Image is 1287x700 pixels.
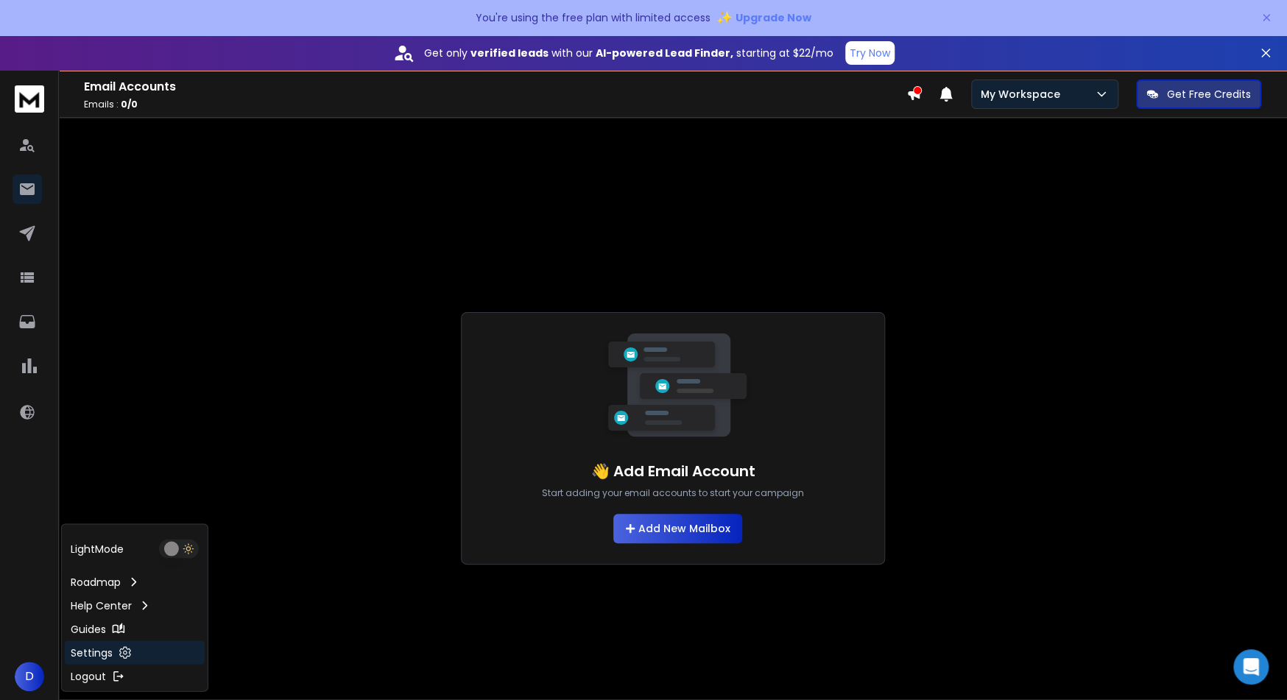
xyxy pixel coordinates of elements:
[65,570,205,593] a: Roadmap
[1233,649,1269,685] div: Open Intercom Messenger
[15,662,44,691] button: D
[476,10,711,25] p: You're using the free plan with limited access
[71,541,124,556] p: Light Mode
[121,98,138,110] span: 0 / 0
[845,41,895,65] button: Try Now
[850,46,890,60] p: Try Now
[596,46,733,60] strong: AI-powered Lead Finder,
[65,617,205,640] a: Guides
[65,593,205,617] a: Help Center
[84,99,906,110] p: Emails :
[424,46,833,60] p: Get only with our starting at $22/mo
[15,85,44,113] img: logo
[84,78,906,96] h1: Email Accounts
[591,461,755,481] h1: 👋 Add Email Account
[65,640,205,664] a: Settings
[716,7,733,28] span: ✨
[71,621,106,636] p: Guides
[736,10,811,25] span: Upgrade Now
[470,46,549,60] strong: verified leads
[1167,87,1251,102] p: Get Free Credits
[716,3,811,32] button: ✨Upgrade Now
[1136,79,1261,109] button: Get Free Credits
[981,87,1066,102] p: My Workspace
[71,598,132,612] p: Help Center
[71,574,121,589] p: Roadmap
[71,668,106,683] p: Logout
[542,487,804,499] p: Start adding your email accounts to start your campaign
[71,645,113,660] p: Settings
[613,514,742,543] button: Add New Mailbox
